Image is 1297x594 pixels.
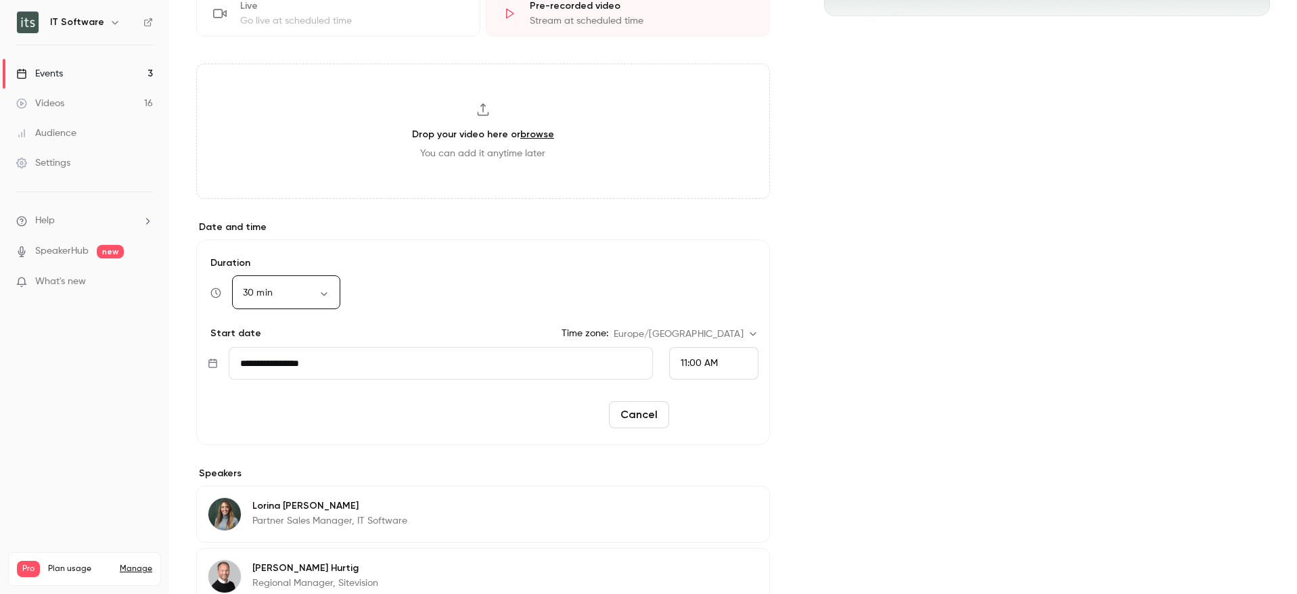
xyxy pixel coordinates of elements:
[614,327,758,341] div: Europe/[GEOGRAPHIC_DATA]
[208,327,261,340] p: Start date
[252,499,407,513] p: Lorina [PERSON_NAME]
[232,286,340,300] div: 30 min
[420,147,545,160] span: You can add it anytime later
[50,16,104,29] h6: IT Software
[208,256,758,270] label: Duration
[681,359,718,368] span: 11:00 AM
[240,14,463,28] div: Go live at scheduled time
[97,245,124,258] span: new
[208,560,241,593] img: Anders Hurtig
[35,275,86,289] span: What's new
[412,127,554,141] h3: Drop your video here or
[208,498,241,530] img: Lorina Salman
[35,244,89,258] a: SpeakerHub
[17,561,40,577] span: Pro
[196,467,770,480] label: Speakers
[196,486,770,543] div: Lorina SalmanLorina [PERSON_NAME]Partner Sales Manager, IT Software
[669,347,758,380] div: From
[16,156,70,170] div: Settings
[530,14,753,28] div: Stream at scheduled time
[252,576,378,590] p: Regional Manager, Sitevision
[137,276,153,288] iframe: Noticeable Trigger
[120,564,152,574] a: Manage
[35,214,55,228] span: Help
[17,12,39,33] img: IT Software
[252,562,378,575] p: [PERSON_NAME] Hurtig
[16,67,63,81] div: Events
[16,214,153,228] li: help-dropdown-opener
[520,129,554,140] a: browse
[16,97,64,110] div: Videos
[609,401,669,428] button: Cancel
[252,514,407,528] p: Partner Sales Manager, IT Software
[48,564,112,574] span: Plan usage
[16,127,76,140] div: Audience
[675,401,758,428] button: Reschedule
[562,327,608,340] label: Time zone:
[196,221,770,234] label: Date and time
